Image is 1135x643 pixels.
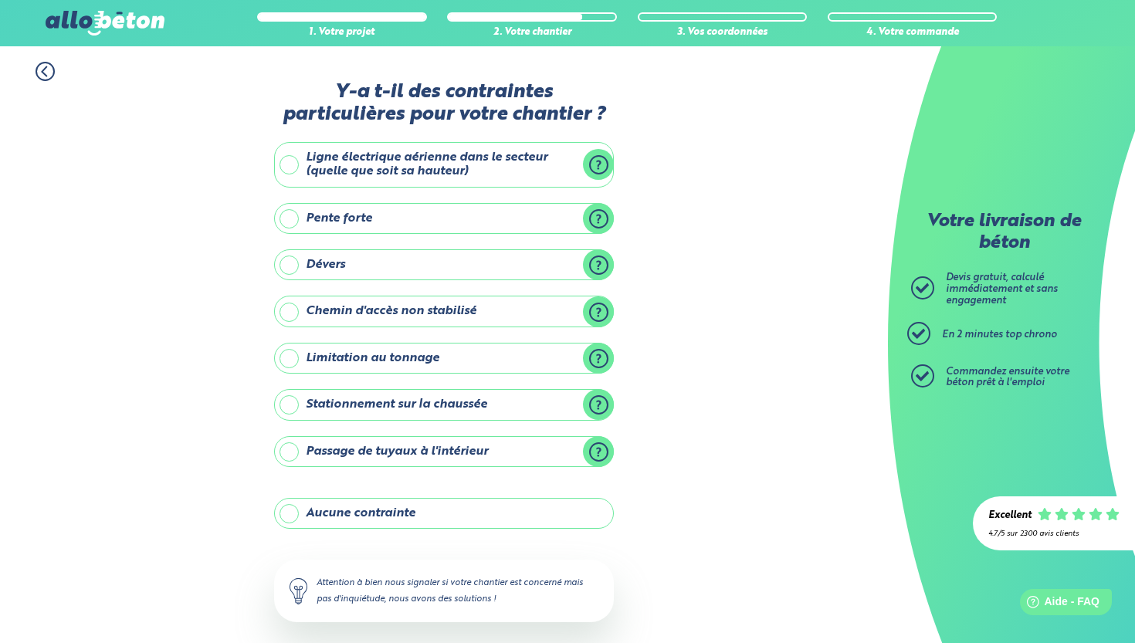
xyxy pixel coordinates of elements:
label: Passage de tuyaux à l'intérieur [274,436,614,467]
iframe: Help widget launcher [998,583,1118,626]
label: Ligne électrique aérienne dans le secteur (quelle que soit sa hauteur) [274,142,614,188]
label: Pente forte [274,203,614,234]
span: En 2 minutes top chrono [942,330,1057,340]
div: 4. Votre commande [828,27,998,39]
label: Stationnement sur la chaussée [274,389,614,420]
label: Aucune contrainte [274,498,614,529]
label: Chemin d'accès non stabilisé [274,296,614,327]
span: Commandez ensuite votre béton prêt à l'emploi [946,367,1069,388]
span: Devis gratuit, calculé immédiatement et sans engagement [946,272,1058,305]
label: Limitation au tonnage [274,343,614,374]
label: Y-a t-il des contraintes particulières pour votre chantier ? [274,81,614,127]
div: 4.7/5 sur 2300 avis clients [988,530,1120,538]
div: Excellent [988,510,1032,522]
img: allobéton [46,11,164,36]
p: Votre livraison de béton [915,212,1093,254]
label: Dévers [274,249,614,280]
div: Attention à bien nous signaler si votre chantier est concerné mais pas d'inquiétude, nous avons d... [274,560,614,621]
div: 1. Votre projet [257,27,427,39]
div: 2. Votre chantier [447,27,617,39]
div: 3. Vos coordonnées [638,27,808,39]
